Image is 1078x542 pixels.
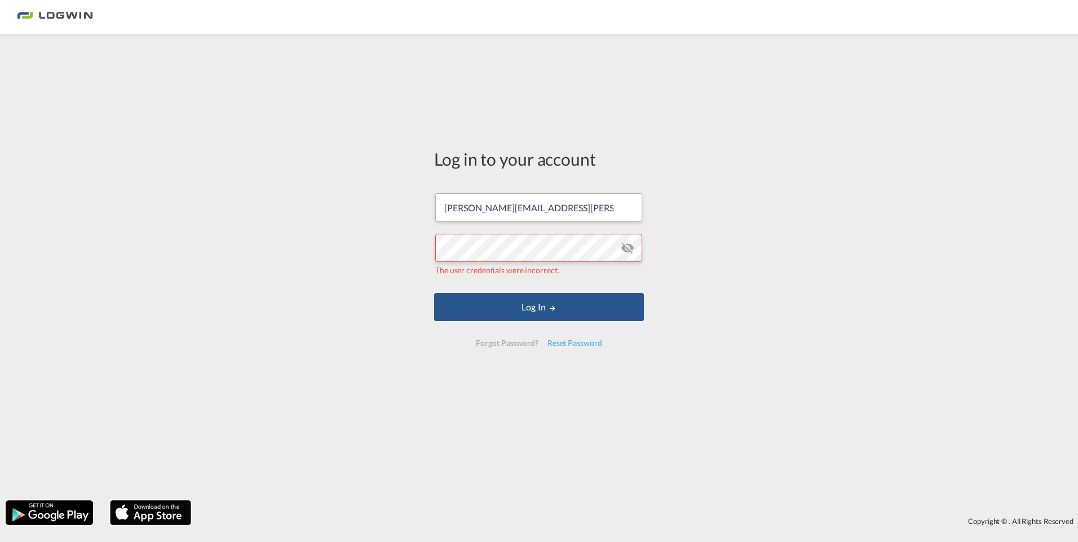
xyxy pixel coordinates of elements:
[435,265,559,275] span: The user credentials were incorrect.
[5,499,94,526] img: google.png
[471,333,542,353] div: Forgot Password?
[434,147,644,171] div: Log in to your account
[543,333,607,353] div: Reset Password
[621,241,634,255] md-icon: icon-eye-off
[434,293,644,321] button: LOGIN
[17,5,93,30] img: bc73a0e0d8c111efacd525e4c8ad7d32.png
[435,193,642,221] input: Enter email/phone number
[197,512,1078,531] div: Copyright © . All Rights Reserved
[109,499,192,526] img: apple.png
